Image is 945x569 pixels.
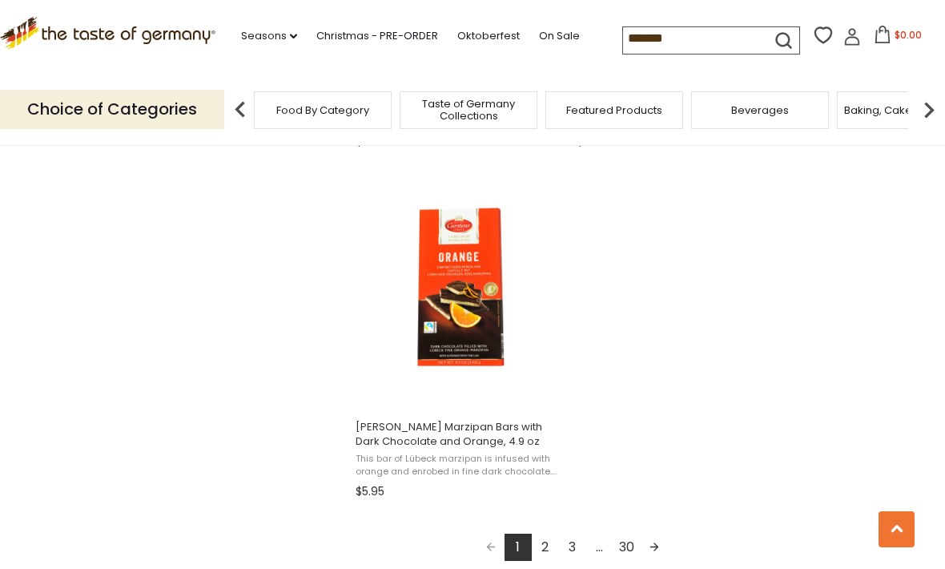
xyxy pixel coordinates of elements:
span: This bar of Lübeck marzipan is infused with orange and enrobed in fine dark chocolate. Goes great... [356,453,563,478]
a: 2 [532,534,559,561]
div: Pagination [356,534,789,566]
a: On Sale [539,27,580,45]
a: Next page [641,534,668,561]
a: 3 [559,534,586,561]
a: Seasons [241,27,297,45]
img: next arrow [913,94,945,126]
img: Carstens Marzipan Bars with Dark Chocolate and Orange [353,182,565,394]
a: Food By Category [276,104,369,116]
img: previous arrow [224,94,256,126]
span: $5.95 [356,483,384,500]
a: Beverages [731,104,789,116]
a: Taste of Germany Collections [404,98,533,122]
a: Carstens Luebecker Marzipan Bars with Dark Chocolate and Orange, 4.9 oz [353,167,565,504]
a: Featured Products [566,104,662,116]
span: $0.00 [895,28,922,42]
button: $0.00 [864,26,932,50]
span: ... [586,534,613,561]
a: 30 [613,534,641,561]
a: Oktoberfest [457,27,520,45]
a: Christmas - PRE-ORDER [316,27,438,45]
span: [PERSON_NAME] Marzipan Bars with Dark Chocolate and Orange, 4.9 oz [356,420,563,449]
a: 1 [505,534,532,561]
